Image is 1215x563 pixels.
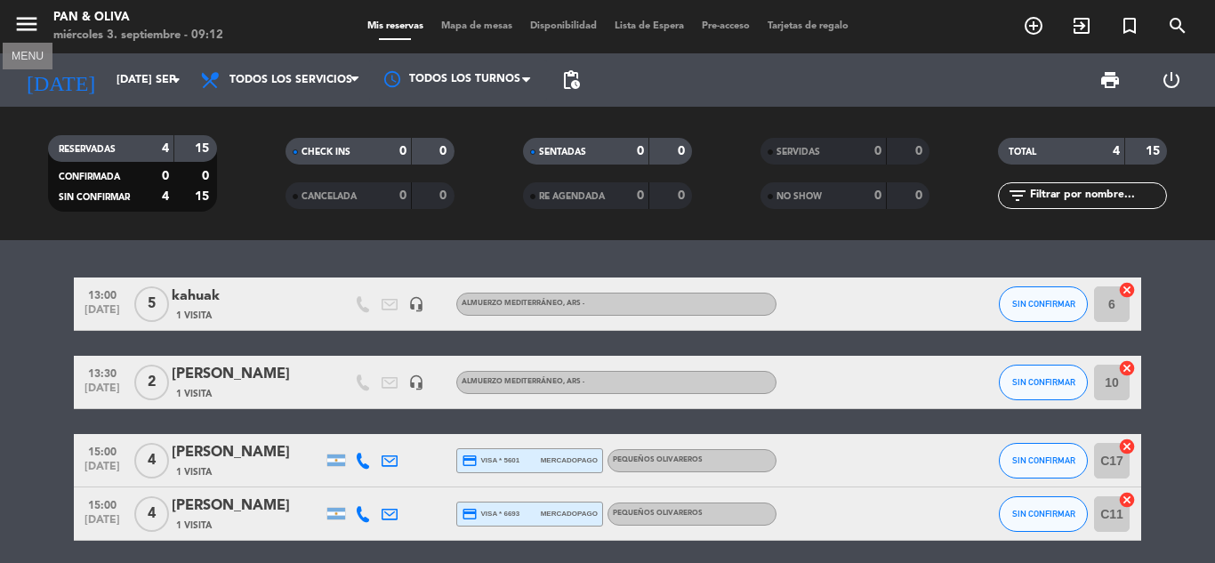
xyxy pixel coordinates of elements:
span: 13:30 [80,362,125,382]
span: TOTAL [1009,148,1036,157]
span: CHECK INS [302,148,350,157]
strong: 4 [162,142,169,155]
div: [PERSON_NAME] [172,495,323,518]
span: 1 Visita [176,465,212,479]
span: , ARS - [563,378,584,385]
div: [PERSON_NAME] [172,441,323,464]
span: mercadopago [541,454,598,466]
div: MENU [3,47,52,63]
strong: 0 [439,189,450,202]
i: filter_list [1007,185,1028,206]
span: 1 Visita [176,519,212,533]
div: Pan & Oliva [53,9,223,27]
button: SIN CONFIRMAR [999,286,1088,322]
strong: 4 [162,190,169,203]
i: credit_card [462,506,478,522]
i: cancel [1118,491,1136,509]
div: miércoles 3. septiembre - 09:12 [53,27,223,44]
span: SERVIDAS [776,148,820,157]
span: [DATE] [80,461,125,481]
span: visa * 5601 [462,453,519,469]
span: 5 [134,286,169,322]
strong: 4 [1113,145,1120,157]
span: Pequeños Olivareros [613,510,703,517]
strong: 0 [637,145,644,157]
input: Filtrar por nombre... [1028,186,1166,205]
i: headset_mic [408,374,424,390]
button: SIN CONFIRMAR [999,365,1088,400]
strong: 0 [915,145,926,157]
i: menu [13,11,40,37]
span: , ARS - [563,300,584,307]
span: [DATE] [80,382,125,403]
strong: 0 [637,189,644,202]
strong: 15 [1146,145,1163,157]
strong: 0 [202,170,213,182]
span: Lista de Espera [606,21,693,31]
div: [PERSON_NAME] [172,363,323,386]
i: headset_mic [408,296,424,312]
span: 1 Visita [176,309,212,323]
span: Todos los servicios [229,74,352,86]
strong: 0 [874,189,881,202]
strong: 0 [678,145,688,157]
span: SIN CONFIRMAR [1012,509,1075,519]
span: pending_actions [560,69,582,91]
i: power_settings_new [1161,69,1182,91]
span: Mis reservas [358,21,432,31]
strong: 0 [915,189,926,202]
span: 13:00 [80,284,125,304]
span: SIN CONFIRMAR [59,193,130,202]
strong: 0 [678,189,688,202]
button: menu [13,11,40,44]
strong: 0 [399,145,406,157]
span: [DATE] [80,514,125,535]
i: [DATE] [13,60,108,100]
span: Tarjetas de regalo [759,21,857,31]
span: Almuerzo Mediterráneo [462,300,584,307]
button: SIN CONFIRMAR [999,496,1088,532]
span: SENTADAS [539,148,586,157]
span: [DATE] [80,304,125,325]
span: RE AGENDADA [539,192,605,201]
strong: 15 [195,190,213,203]
span: 1 Visita [176,387,212,401]
strong: 15 [195,142,213,155]
span: Pequeños Olivareros [613,456,703,463]
span: 15:00 [80,494,125,514]
span: SIN CONFIRMAR [1012,299,1075,309]
div: LOG OUT [1140,53,1202,107]
span: SIN CONFIRMAR [1012,455,1075,465]
span: visa * 6693 [462,506,519,522]
strong: 0 [874,145,881,157]
span: print [1099,69,1121,91]
span: Mapa de mesas [432,21,521,31]
span: SIN CONFIRMAR [1012,377,1075,387]
i: exit_to_app [1071,15,1092,36]
strong: 0 [439,145,450,157]
strong: 0 [162,170,169,182]
span: CANCELADA [302,192,357,201]
span: CONFIRMADA [59,173,120,181]
div: kahuak [172,285,323,308]
span: 4 [134,496,169,532]
span: 4 [134,443,169,479]
span: 15:00 [80,440,125,461]
i: cancel [1118,438,1136,455]
i: turned_in_not [1119,15,1140,36]
i: credit_card [462,453,478,469]
i: cancel [1118,359,1136,377]
span: Almuerzo Mediterráneo [462,378,584,385]
button: SIN CONFIRMAR [999,443,1088,479]
span: Disponibilidad [521,21,606,31]
strong: 0 [399,189,406,202]
span: RESERVADAS [59,145,116,154]
i: search [1167,15,1188,36]
i: arrow_drop_down [165,69,187,91]
span: Pre-acceso [693,21,759,31]
i: cancel [1118,281,1136,299]
i: add_circle_outline [1023,15,1044,36]
span: mercadopago [541,508,598,519]
span: 2 [134,365,169,400]
span: NO SHOW [776,192,822,201]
